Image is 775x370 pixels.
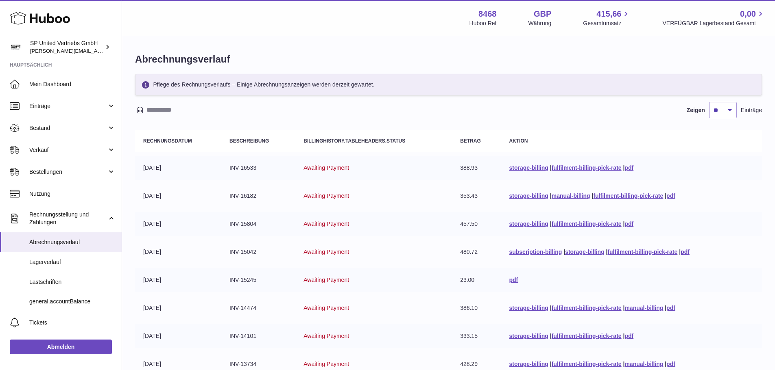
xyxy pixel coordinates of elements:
[135,53,762,66] h1: Abrechnungsverlauf
[221,240,295,264] td: INV-15042
[135,240,221,264] td: [DATE]
[452,184,501,208] td: 353.43
[509,277,518,283] a: pdf
[550,164,552,171] span: |
[29,258,116,266] span: Lagerverlauf
[623,333,624,339] span: |
[662,19,765,27] span: VERFÜGBAR Lagerbestand Gesamt
[550,221,552,227] span: |
[221,296,295,320] td: INV-14474
[135,184,221,208] td: [DATE]
[303,361,349,367] span: Awaiting Payment
[687,106,705,114] label: Zeigen
[623,164,624,171] span: |
[552,333,622,339] a: fulfilment-billing-pick-rate
[623,305,624,311] span: |
[509,333,548,339] a: storage-billing
[303,138,405,144] strong: billingHistory.tableHeaders.status
[135,212,221,236] td: [DATE]
[29,190,116,198] span: Nutzung
[509,221,548,227] a: storage-billing
[662,9,765,27] a: 0,00 VERFÜGBAR Lagerbestand Gesamt
[221,324,295,348] td: INV-14101
[552,305,622,311] a: fulfilment-billing-pick-rate
[135,324,221,348] td: [DATE]
[596,9,621,19] span: 415,66
[29,80,116,88] span: Mein Dashboard
[592,193,593,199] span: |
[135,268,221,292] td: [DATE]
[29,278,116,286] span: Lastschriften
[666,193,675,199] a: pdf
[303,249,349,255] span: Awaiting Payment
[665,361,666,367] span: |
[624,164,633,171] a: pdf
[740,9,756,19] span: 0,00
[509,193,548,199] a: storage-billing
[552,221,622,227] a: fulfilment-billing-pick-rate
[583,9,631,27] a: 415,66 Gesamtumsatz
[534,9,551,19] strong: GBP
[452,324,501,348] td: 333.15
[509,138,528,144] strong: Aktion
[624,305,663,311] a: manual-billing
[552,164,622,171] a: fulfilment-billing-pick-rate
[29,124,107,132] span: Bestand
[452,240,501,264] td: 480.72
[624,333,633,339] a: pdf
[303,333,349,339] span: Awaiting Payment
[460,138,481,144] strong: Betrag
[681,249,690,255] a: pdf
[469,19,497,27] div: Huboo Ref
[221,268,295,292] td: INV-15245
[452,268,501,292] td: 23.00
[29,319,116,327] span: Tickets
[563,249,565,255] span: |
[221,156,295,180] td: INV-16533
[29,146,107,154] span: Verkauf
[666,305,675,311] a: pdf
[221,184,295,208] td: INV-16182
[29,211,107,226] span: Rechnungsstellung und Zahlungen
[741,106,762,114] span: Einträge
[509,249,562,255] a: subscription-billing
[10,340,112,354] a: Abmelden
[550,361,552,367] span: |
[552,361,622,367] a: fulfilment-billing-pick-rate
[550,305,552,311] span: |
[565,249,604,255] a: storage-billing
[30,39,103,55] div: SP United Vertriebs GmbH
[552,193,590,199] a: manual-billing
[478,9,497,19] strong: 8468
[583,19,631,27] span: Gesamtumsatz
[452,212,501,236] td: 457.50
[550,193,552,199] span: |
[10,41,22,53] img: tim@sp-united.com
[509,361,548,367] a: storage-billing
[550,333,552,339] span: |
[135,74,762,95] div: Pflege des Rechnungsverlaufs – Einige Abrechnungsanzeigen werden derzeit gewartet.
[666,361,675,367] a: pdf
[665,193,666,199] span: |
[303,305,349,311] span: Awaiting Payment
[29,238,116,246] span: Abrechnungsverlauf
[452,156,501,180] td: 388.93
[624,361,663,367] a: manual-billing
[509,164,548,171] a: storage-billing
[509,305,548,311] a: storage-billing
[593,193,663,199] a: fulfilment-billing-pick-rate
[606,249,607,255] span: |
[29,168,107,176] span: Bestellungen
[624,221,633,227] a: pdf
[303,221,349,227] span: Awaiting Payment
[665,305,666,311] span: |
[135,296,221,320] td: [DATE]
[143,138,192,144] strong: Rechnungsdatum
[135,156,221,180] td: [DATE]
[229,138,269,144] strong: Beschreibung
[528,19,552,27] div: Währung
[623,361,624,367] span: |
[623,221,624,227] span: |
[303,277,349,283] span: Awaiting Payment
[303,164,349,171] span: Awaiting Payment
